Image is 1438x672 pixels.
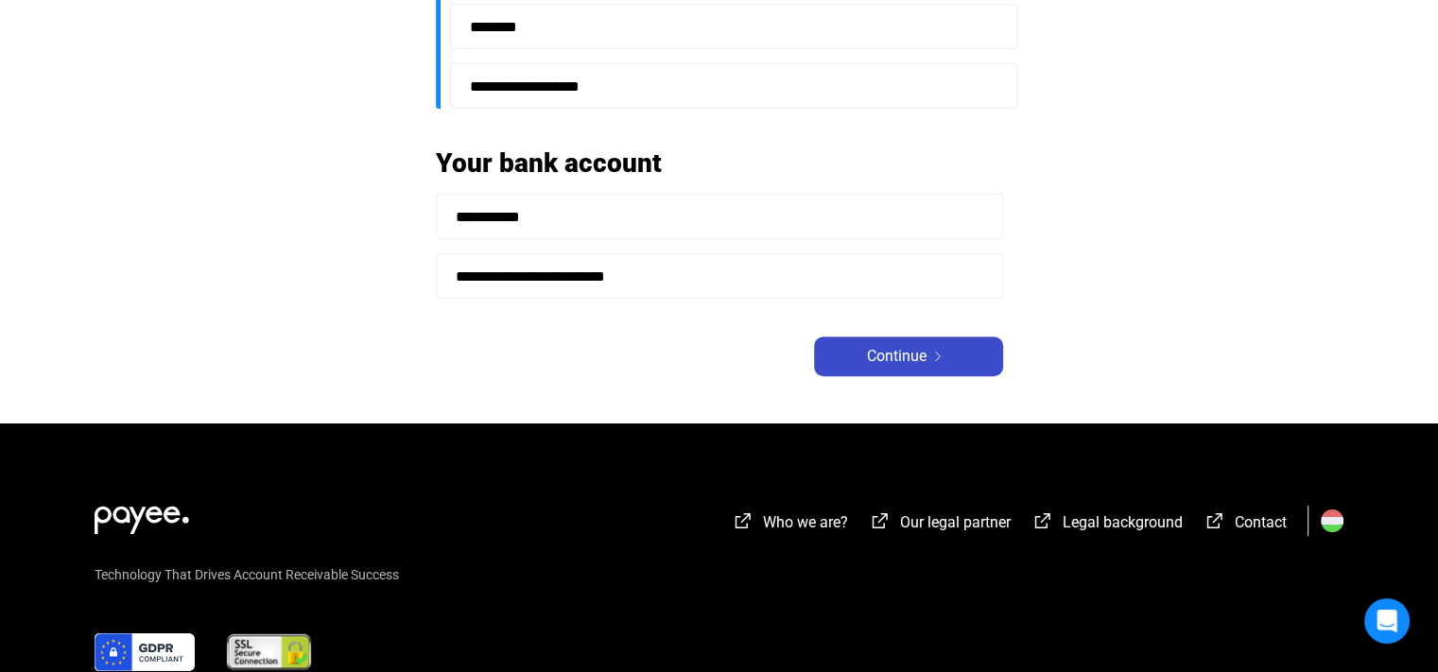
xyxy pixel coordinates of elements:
[1063,513,1183,531] span: Legal background
[732,511,754,530] img: external-link-white
[95,495,189,534] img: white-payee-white-dot.svg
[225,633,313,671] img: ssl
[900,513,1011,531] span: Our legal partner
[869,516,1011,534] a: external-link-whiteOur legal partner
[436,146,1003,180] h2: Your bank account
[869,511,892,530] img: external-link-white
[1364,598,1410,644] div: Open Intercom Messenger
[1321,509,1343,532] img: HU.svg
[867,345,927,368] span: Continue
[1204,516,1287,534] a: external-link-whiteContact
[732,516,848,534] a: external-link-whiteWho we are?
[814,336,1003,376] button: Continuearrow-right-white
[1031,516,1183,534] a: external-link-whiteLegal background
[95,633,195,671] img: gdpr
[1235,513,1287,531] span: Contact
[1204,511,1226,530] img: external-link-white
[927,352,949,361] img: arrow-right-white
[763,513,848,531] span: Who we are?
[1031,511,1054,530] img: external-link-white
